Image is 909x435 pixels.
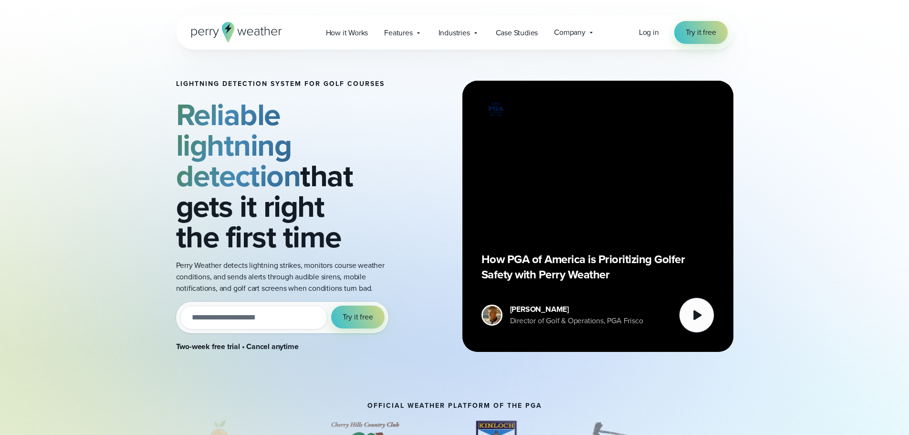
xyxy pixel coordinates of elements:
[176,92,301,198] strong: Reliable lightning detection
[367,402,542,410] h3: Official Weather Platform of the PGA
[483,306,501,324] img: Paul Earnest, Director of Golf & Operations, PGA Frisco Headshot
[343,311,373,323] span: Try it free
[481,100,510,118] img: PGA.svg
[481,252,714,282] p: How PGA of America is Prioritizing Golfer Safety with Perry Weather
[439,27,470,39] span: Industries
[496,27,538,39] span: Case Studies
[686,27,716,38] span: Try it free
[318,23,376,42] a: How it Works
[554,27,585,38] span: Company
[639,27,659,38] a: Log in
[510,315,643,327] div: Director of Golf & Operations, PGA Frisco
[488,23,546,42] a: Case Studies
[674,21,728,44] a: Try it free
[176,260,399,294] p: Perry Weather detects lightning strikes, monitors course weather conditions, and sends alerts thr...
[176,80,399,88] h1: Lightning detection system for golf courses
[510,304,643,315] div: [PERSON_NAME]
[331,306,385,329] button: Try it free
[176,341,299,352] strong: Two-week free trial • Cancel anytime
[176,99,399,252] h2: that gets it right the first time
[326,27,368,39] span: How it Works
[384,27,412,39] span: Features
